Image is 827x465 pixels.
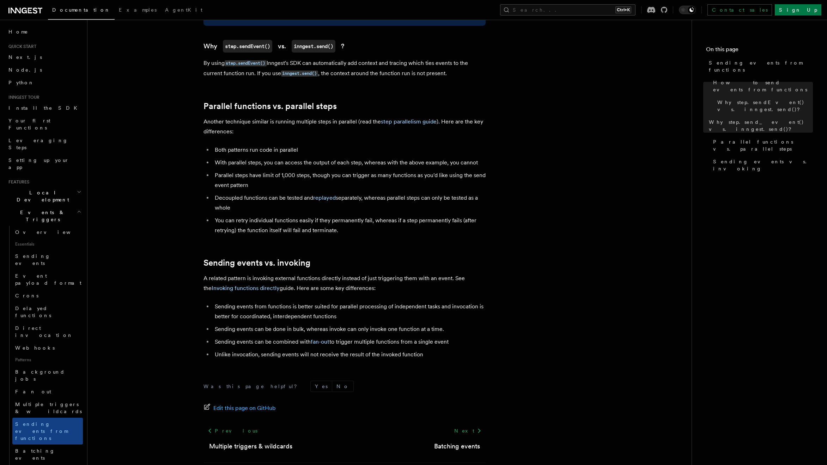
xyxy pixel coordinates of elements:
a: Whystep.sendEvent()vs.inngest.send()? [203,40,344,53]
span: Parallel functions vs. parallel steps [713,138,813,152]
a: Invoking functions directly [212,285,280,291]
a: Edit this page on GitHub [203,403,276,413]
span: Sending events [15,253,50,266]
li: With parallel steps, you can access the output of each step, whereas with the above example, you ... [213,158,486,168]
a: Leveraging Steps [6,134,83,154]
button: Search...Ctrl+K [500,4,636,16]
a: Background jobs [12,366,83,385]
span: Node.js [8,67,42,73]
a: step parallelism guide [381,118,437,125]
li: You can retry individual functions easily if they permanently fail, whereas if a step permanently... [213,216,486,235]
a: Fan out [12,385,83,398]
button: Events & Triggers [6,206,83,226]
a: fan-out [311,338,329,345]
button: Toggle dark mode [679,6,696,14]
a: Contact sales [707,4,772,16]
a: Batching events [12,445,83,464]
a: Sign Up [775,4,821,16]
a: Multiple triggers & wildcards [12,398,83,418]
a: Setting up your app [6,154,83,174]
a: Sending events from functions [12,418,83,445]
a: Event payload format [12,270,83,289]
span: Why step.sendEvent() vs. inngest.send()? [717,99,813,113]
a: Sending events vs. invoking [203,258,310,268]
span: AgentKit [165,7,202,13]
span: Essentials [12,238,83,250]
li: Parallel steps have limit of 1,000 steps, though you can trigger as many functions as you'd like ... [213,170,486,190]
span: Patterns [12,354,83,366]
span: Event payload format [15,273,81,286]
span: Batching events [15,448,55,461]
a: Next.js [6,51,83,64]
span: Setting up your app [8,157,69,170]
a: Batching events [434,441,480,451]
a: Sending events vs. invoking [710,155,813,175]
span: Quick start [6,44,36,49]
span: Python [8,80,34,85]
a: Why step.sendEvent() vs. inngest.send()? [714,96,813,116]
span: Why step.send_event() vs. inngest.send()? [709,119,813,133]
li: Both patterns run code in parallel [213,145,486,155]
p: By using Inngest's SDK can automatically add context and tracing which ties events to the current... [203,58,486,79]
a: Examples [115,2,161,19]
button: No [332,381,353,392]
a: Install the SDK [6,102,83,114]
span: Fan out [15,389,51,394]
li: Sending events from functions is better suited for parallel processing of independent tasks and i... [213,302,486,321]
span: Sending events from functions [709,59,813,73]
span: Crons [15,293,38,298]
a: Sending events from functions [706,56,813,76]
a: Direct invocation [12,322,83,342]
kbd: Ctrl+K [615,6,631,13]
a: How to send events from functions [710,76,813,96]
a: Previous [203,424,262,437]
p: Was this page helpful? [203,383,302,390]
a: Python [6,76,83,89]
a: Webhooks [12,342,83,354]
span: Local Development [6,189,77,203]
code: step.sendEvent() [223,40,272,53]
span: Leveraging Steps [8,138,68,150]
button: Local Development [6,186,83,206]
a: Your first Functions [6,114,83,134]
a: Documentation [48,2,115,20]
a: Overview [12,226,83,238]
a: inngest.send() [281,70,318,77]
h4: On this page [706,45,813,56]
li: Sending events can be combined with to trigger multiple functions from a single event [213,337,486,347]
code: inngest.send() [281,71,318,77]
span: Examples [119,7,157,13]
span: Your first Functions [8,118,50,131]
span: Sending events from functions [15,421,68,441]
a: Parallel functions vs. parallel steps [203,101,337,111]
a: Multiple triggers & wildcards [209,441,292,451]
a: Parallel functions vs. parallel steps [710,135,813,155]
span: Direct invocation [15,325,73,338]
span: Background jobs [15,369,65,382]
span: Inngest tour [6,95,39,100]
span: Webhooks [15,345,55,351]
li: Sending events can be done in bulk, whereas invoke can only invoke one function at a time. [213,324,486,334]
span: Features [6,179,29,185]
li: Decoupled functions can be tested and separately, whereas parallel steps can only be tested as a ... [213,193,486,213]
a: Home [6,25,83,38]
span: Multiple triggers & wildcards [15,401,82,414]
code: step.sendEvent() [225,60,267,66]
span: How to send events from functions [713,79,813,93]
p: Another technique similar is running multiple steps in parallel (read the ). Here are the key dif... [203,117,486,137]
li: Unlike invocation, sending events will not receive the result of the invoked function [213,350,486,360]
span: Documentation [52,7,110,13]
a: Node.js [6,64,83,76]
a: Sending events [12,250,83,270]
a: Delayed functions [12,302,83,322]
span: Edit this page on GitHub [213,403,276,413]
p: A related pattern is invoking external functions directly instead of just triggering them with an... [203,273,486,293]
button: Yes [311,381,332,392]
span: Events & Triggers [6,209,77,223]
span: Next.js [8,54,42,60]
span: Sending events vs. invoking [713,158,813,172]
a: Why step.send_event() vs. inngest.send()? [706,116,813,135]
span: Home [8,28,28,35]
a: Next [450,424,486,437]
span: Overview [15,229,88,235]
